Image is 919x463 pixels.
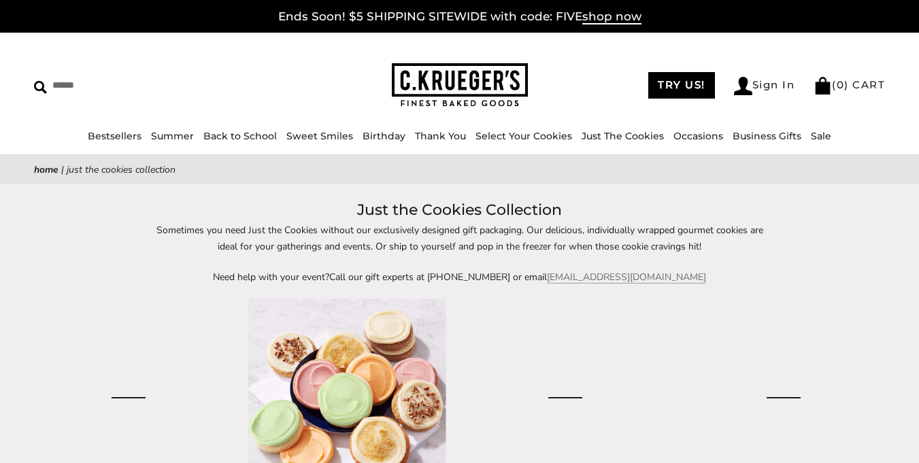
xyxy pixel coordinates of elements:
[34,75,231,96] input: Search
[34,162,885,177] nav: breadcrumbs
[814,77,832,95] img: Bag
[734,77,795,95] a: Sign In
[88,130,141,142] a: Bestsellers
[415,130,466,142] a: Thank You
[673,130,723,142] a: Occasions
[814,78,885,91] a: (0) CART
[363,130,405,142] a: Birthday
[733,130,801,142] a: Business Gifts
[837,78,845,91] span: 0
[34,81,47,94] img: Search
[147,269,773,285] p: Need help with your event?
[475,130,572,142] a: Select Your Cookies
[61,163,64,176] span: |
[811,130,831,142] a: Sale
[278,10,641,24] a: Ends Soon! $5 SHIPPING SITEWIDE with code: FIVEshop now
[582,130,664,142] a: Just The Cookies
[547,271,706,284] a: [EMAIL_ADDRESS][DOMAIN_NAME]
[582,10,641,24] span: shop now
[648,72,715,99] a: TRY US!
[392,63,528,107] img: C.KRUEGER'S
[734,77,752,95] img: Account
[203,130,277,142] a: Back to School
[34,163,59,176] a: Home
[54,198,865,222] h1: Just the Cookies Collection
[147,222,773,254] p: Sometimes you need Just the Cookies without our exclusively designed gift packaging. Our deliciou...
[151,130,194,142] a: Summer
[329,271,547,284] span: Call our gift experts at [PHONE_NUMBER] or email
[67,163,176,176] span: Just the Cookies Collection
[286,130,353,142] a: Sweet Smiles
